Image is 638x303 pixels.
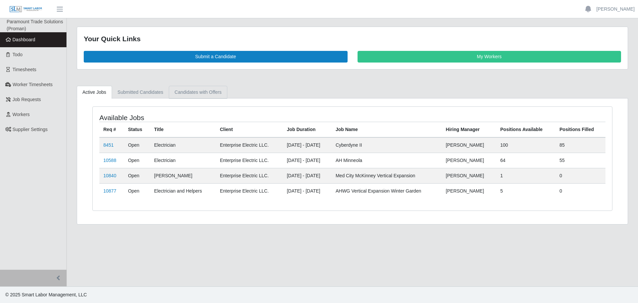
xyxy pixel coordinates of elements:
[442,153,496,168] td: [PERSON_NAME]
[556,153,605,168] td: 55
[358,51,621,63] a: My Workers
[556,137,605,153] td: 85
[216,168,283,183] td: Enterprise Electric LLC.
[124,168,150,183] td: Open
[216,137,283,153] td: Enterprise Electric LLC.
[332,153,442,168] td: AH Minneola
[13,97,41,102] span: Job Requests
[13,52,23,57] span: Todo
[283,183,332,199] td: [DATE] - [DATE]
[496,153,556,168] td: 64
[7,19,63,31] span: Paramount Trade Solutions (Proman)
[496,168,556,183] td: 1
[124,137,150,153] td: Open
[150,183,216,199] td: Electrician and Helpers
[332,122,442,137] th: Job Name
[9,6,43,13] img: SLM Logo
[99,122,124,137] th: Req #
[216,183,283,199] td: Enterprise Electric LLC.
[124,122,150,137] th: Status
[124,183,150,199] td: Open
[496,183,556,199] td: 5
[103,142,114,148] a: 8451
[13,127,48,132] span: Supplier Settings
[13,67,37,72] span: Timesheets
[103,188,116,194] a: 10877
[283,168,332,183] td: [DATE] - [DATE]
[99,113,304,122] h4: Available Jobs
[13,82,53,87] span: Worker Timesheets
[556,168,605,183] td: 0
[556,122,605,137] th: Positions Filled
[283,137,332,153] td: [DATE] - [DATE]
[556,183,605,199] td: 0
[442,137,496,153] td: [PERSON_NAME]
[332,137,442,153] td: Cyberdyne II
[5,292,87,297] span: © 2025 Smart Labor Management, LLC
[596,6,635,13] a: [PERSON_NAME]
[150,168,216,183] td: [PERSON_NAME]
[442,122,496,137] th: Hiring Manager
[150,153,216,168] td: Electrician
[216,122,283,137] th: Client
[442,168,496,183] td: [PERSON_NAME]
[283,122,332,137] th: Job Duration
[103,173,116,178] a: 10840
[124,153,150,168] td: Open
[84,34,621,44] div: Your Quick Links
[77,86,112,99] a: Active Jobs
[496,137,556,153] td: 100
[442,183,496,199] td: [PERSON_NAME]
[496,122,556,137] th: Positions Available
[84,51,348,63] a: Submit a Candidate
[150,137,216,153] td: Electrician
[216,153,283,168] td: Enterprise Electric LLC.
[150,122,216,137] th: Title
[283,153,332,168] td: [DATE] - [DATE]
[13,112,30,117] span: Workers
[332,168,442,183] td: Med City McKinney Vertical Expansion
[169,86,227,99] a: Candidates with Offers
[103,158,116,163] a: 10588
[332,183,442,199] td: AHWG Vertical Expansion Winter Garden
[112,86,169,99] a: Submitted Candidates
[13,37,36,42] span: Dashboard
